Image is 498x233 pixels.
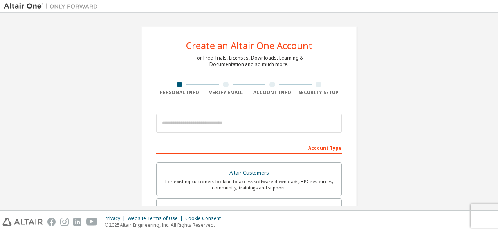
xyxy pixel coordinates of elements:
div: Altair Customers [161,167,337,178]
div: Account Type [156,141,342,154]
div: Privacy [105,215,128,222]
img: youtube.svg [86,218,97,226]
div: Personal Info [156,89,203,96]
img: linkedin.svg [73,218,81,226]
div: Security Setup [296,89,342,96]
div: Account Info [249,89,296,96]
p: © 2025 Altair Engineering, Inc. All Rights Reserved. [105,222,226,228]
img: Altair One [4,2,102,10]
img: facebook.svg [47,218,56,226]
div: Create an Altair One Account [186,41,312,50]
div: Students [161,204,337,215]
div: Verify Email [203,89,249,96]
div: Website Terms of Use [128,215,185,222]
img: altair_logo.svg [2,218,43,226]
img: instagram.svg [60,218,69,226]
div: Cookie Consent [185,215,226,222]
div: For Free Trials, Licenses, Downloads, Learning & Documentation and so much more. [195,55,303,67]
div: For existing customers looking to access software downloads, HPC resources, community, trainings ... [161,178,337,191]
